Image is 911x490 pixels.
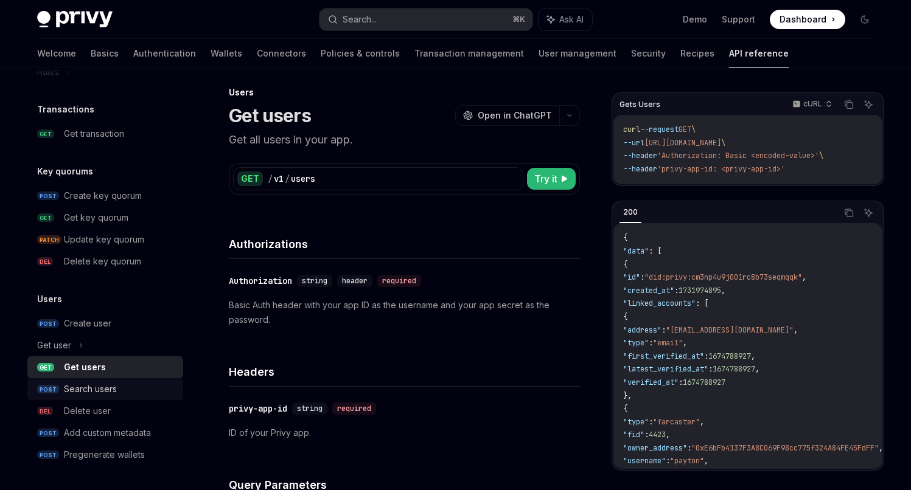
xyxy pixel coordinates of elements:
[721,286,725,295] span: ,
[229,402,287,415] div: privy-app-id
[644,430,649,440] span: :
[297,404,323,413] span: string
[257,39,306,68] a: Connectors
[649,338,653,348] span: :
[657,151,819,160] span: 'Authorization: Basic <encoded-value>'
[211,39,242,68] a: Wallets
[268,173,273,185] div: /
[794,325,798,335] span: ,
[512,15,525,24] span: ⌘ K
[657,164,785,174] span: 'privy-app-id: <privy-app-id>'
[64,426,151,440] div: Add custom metadata
[64,232,144,247] div: Update key quorum
[623,351,704,361] span: "first_verified_at"
[64,210,128,225] div: Get key quorum
[343,12,377,27] div: Search...
[751,351,755,361] span: ,
[302,276,327,286] span: string
[623,378,679,387] span: "verified_at"
[691,443,879,453] span: "0xE6bFb4137F3A8C069F98cc775f324A84FE45FdFF"
[860,205,876,221] button: Ask AI
[620,205,641,219] div: 200
[37,338,71,353] div: Get user
[37,192,59,201] span: POST
[377,275,421,287] div: required
[27,229,183,250] a: PATCHUpdate key quorum
[755,364,759,374] span: ,
[786,94,837,115] button: cURL
[649,417,653,427] span: :
[623,443,687,453] span: "owner_address"
[623,364,708,374] span: "latest_verified_at"
[623,456,666,466] span: "username"
[683,378,725,387] span: 1674788927
[37,39,76,68] a: Welcome
[27,356,183,378] a: GETGet users
[27,123,183,145] a: GETGet transaction
[644,272,802,282] span: "did:privy:cm3np4u9j001rc8b73seqmqqk"
[27,378,183,400] a: POSTSearch users
[700,417,704,427] span: ,
[37,319,59,328] span: POST
[321,39,400,68] a: Policies & controls
[802,272,806,282] span: ,
[855,10,874,29] button: Toggle dark mode
[683,338,687,348] span: ,
[620,100,660,109] span: Gets Users
[527,168,576,190] button: Try it
[478,109,552,122] span: Open in ChatGPT
[649,246,661,256] span: : [
[708,364,713,374] span: :
[623,246,649,256] span: "data"
[229,298,580,327] p: Basic Auth header with your app ID as the username and your app secret as the password.
[27,422,183,444] a: POSTAdd custom metadata
[696,298,708,308] span: : [
[640,272,644,282] span: :
[623,417,649,427] span: "type"
[319,9,532,30] button: Search...⌘K
[623,338,649,348] span: "type"
[237,171,263,186] div: GET
[679,125,691,134] span: GET
[64,254,141,269] div: Delete key quorum
[27,185,183,207] a: POSTCreate key quorum
[534,171,557,186] span: Try it
[229,426,580,440] p: ID of your Privy app.
[64,188,142,203] div: Create key quorum
[631,39,666,68] a: Security
[27,312,183,334] a: POSTCreate user
[64,360,106,374] div: Get users
[860,97,876,112] button: Ask AI
[332,402,376,415] div: required
[64,447,145,462] div: Pregenerate wallets
[37,292,62,306] h5: Users
[455,105,559,126] button: Open in ChatGPT
[623,430,644,440] span: "fid"
[704,456,708,466] span: ,
[37,407,53,416] span: DEL
[780,13,826,26] span: Dashboard
[841,205,857,221] button: Copy the contents from the code block
[729,39,789,68] a: API reference
[37,213,54,223] span: GET
[879,443,883,453] span: ,
[649,430,666,440] span: 4423
[37,164,93,179] h5: Key quorums
[37,11,113,28] img: dark logo
[708,351,751,361] span: 1674788927
[623,233,627,243] span: {
[680,39,714,68] a: Recipes
[666,325,794,335] span: "[EMAIL_ADDRESS][DOMAIN_NAME]"
[229,275,292,287] div: Authorization
[539,9,592,30] button: Ask AI
[670,456,704,466] span: "payton"
[666,456,670,466] span: :
[539,39,616,68] a: User management
[623,164,657,174] span: --header
[37,235,61,244] span: PATCH
[623,325,661,335] span: "address"
[414,39,524,68] a: Transaction management
[679,378,683,387] span: :
[623,298,696,308] span: "linked_accounts"
[133,39,196,68] a: Authentication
